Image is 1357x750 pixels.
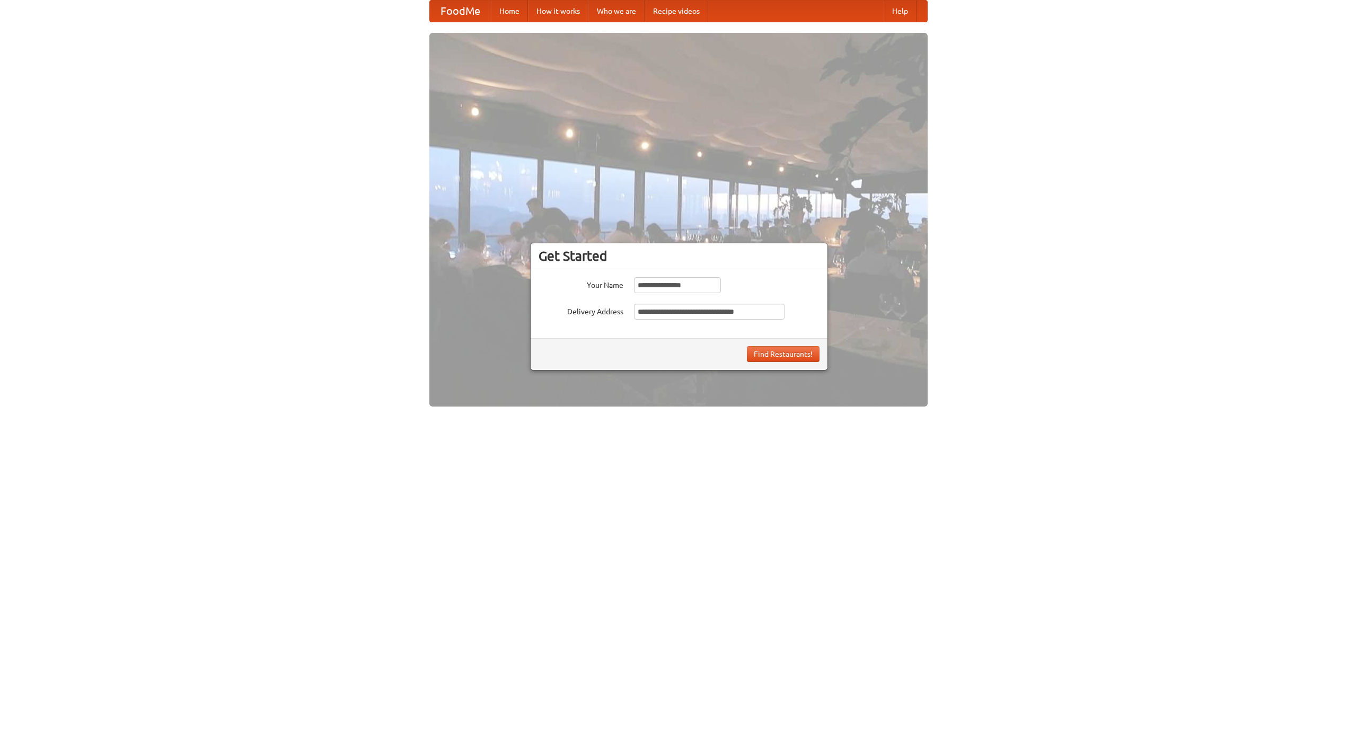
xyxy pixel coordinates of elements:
a: How it works [528,1,588,22]
a: Recipe videos [645,1,708,22]
button: Find Restaurants! [747,346,820,362]
a: Help [884,1,917,22]
a: Home [491,1,528,22]
label: Your Name [539,277,623,290]
a: FoodMe [430,1,491,22]
a: Who we are [588,1,645,22]
h3: Get Started [539,248,820,264]
label: Delivery Address [539,304,623,317]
